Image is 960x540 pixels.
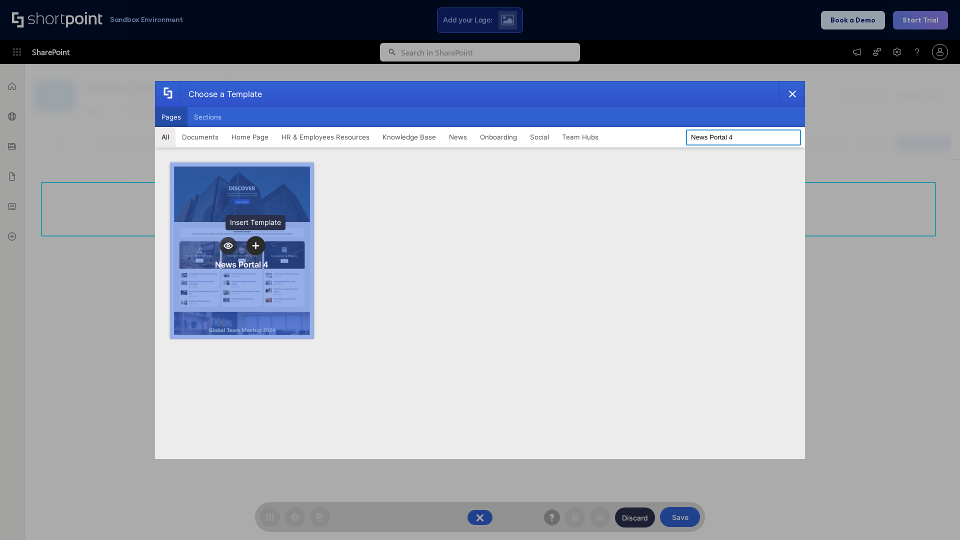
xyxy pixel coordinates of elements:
iframe: Chat Widget [910,492,960,540]
button: Documents [175,127,225,147]
input: Search [686,129,801,145]
div: News Portal 4 [215,259,268,269]
button: Home Page [225,127,275,147]
button: Pages [155,107,187,127]
button: Social [523,127,555,147]
button: Knowledge Base [376,127,442,147]
button: All [155,127,175,147]
div: template selector [155,81,805,459]
button: HR & Employees Resources [275,127,376,147]
button: Onboarding [473,127,523,147]
button: Sections [187,107,228,127]
button: Team Hubs [555,127,605,147]
div: Choose a Template [180,81,262,106]
button: News [442,127,473,147]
